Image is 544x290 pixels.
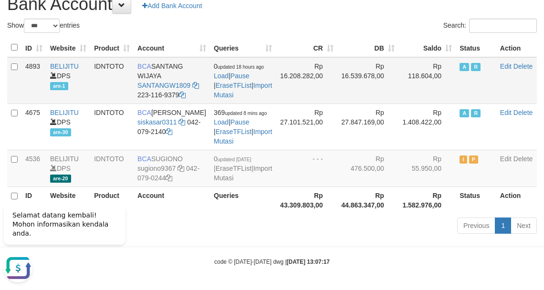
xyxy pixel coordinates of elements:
[469,155,479,164] span: Paused
[137,118,177,126] a: siskasar0311
[12,16,108,42] span: Selamat datang kembali! Mohon informasikan kendala anda.
[460,155,467,164] span: Inactive
[214,82,272,99] a: Import Mutasi
[90,150,134,186] td: IDNTOTO
[276,38,337,57] th: CR: activate to sort column ascending
[90,104,134,150] td: IDNTOTO
[50,109,79,116] a: BELIJITU
[398,38,456,57] th: Saldo: activate to sort column ascending
[50,155,79,163] a: BELIJITU
[134,186,210,214] th: Account
[134,38,210,57] th: Account: activate to sort column ascending
[4,59,32,87] button: Open LiveChat chat widget
[460,109,469,117] span: Active
[216,165,251,172] a: EraseTFList
[214,259,330,265] small: code © [DATE]-[DATE] dwg |
[230,118,250,126] a: Pause
[46,186,90,214] th: Website
[218,157,251,162] span: updated [DATE]
[337,150,398,186] td: Rp 476.500,00
[137,82,190,89] a: SANTANGW1809
[214,128,272,145] a: Import Mutasi
[337,104,398,150] td: Rp 27.847.169,00
[276,150,337,186] td: - - -
[214,155,272,182] span: | |
[460,63,469,71] span: Active
[214,109,272,145] span: | | |
[50,62,79,70] a: BELIJITU
[50,128,71,136] span: are-30
[24,19,60,33] select: Showentries
[496,186,537,214] th: Action
[50,175,71,183] span: are-20
[214,118,229,126] a: Load
[337,57,398,104] td: Rp 16.539.678,00
[134,57,210,104] td: SANTANG WIJAYA 223-116-9379
[469,19,537,33] input: Search:
[21,104,46,150] td: 4675
[214,165,272,182] a: Import Mutasi
[457,217,495,234] a: Previous
[276,104,337,150] td: Rp 27.101.521,00
[471,63,481,71] span: Running
[50,82,68,90] span: are-1
[496,38,537,57] th: Action
[134,104,210,150] td: [PERSON_NAME] 042-079-2140
[443,19,537,33] label: Search:
[137,109,151,116] span: BCA
[500,155,512,163] a: Edit
[178,165,184,172] a: Copy sugiono9367 to clipboard
[21,186,46,214] th: ID
[137,62,151,70] span: BCA
[398,104,456,150] td: Rp 1.408.422,00
[214,72,229,80] a: Load
[471,109,481,117] span: Running
[513,62,533,70] a: Delete
[225,111,267,116] span: updated 8 mins ago
[216,82,251,89] a: EraseTFList
[398,57,456,104] td: Rp 118.604,00
[214,109,267,116] span: 369
[46,38,90,57] th: Website: activate to sort column ascending
[21,38,46,57] th: ID: activate to sort column ascending
[230,72,250,80] a: Pause
[456,38,496,57] th: Status
[178,118,185,126] a: Copy siskasar0311 to clipboard
[166,174,172,182] a: Copy 0420790244 to clipboard
[276,186,337,214] th: Rp 43.309.803,00
[513,155,533,163] a: Delete
[276,57,337,104] td: Rp 16.208.282,00
[495,217,511,234] a: 1
[500,109,512,116] a: Edit
[456,186,496,214] th: Status
[214,155,251,163] span: 0
[192,82,199,89] a: Copy SANTANGW1809 to clipboard
[46,150,90,186] td: DPS
[210,38,276,57] th: Queries: activate to sort column ascending
[179,91,186,99] a: Copy 2231169379 to clipboard
[7,19,80,33] label: Show entries
[216,128,251,135] a: EraseTFList
[46,104,90,150] td: DPS
[21,150,46,186] td: 4536
[21,57,46,104] td: 4893
[287,259,330,265] strong: [DATE] 13:07:17
[500,62,512,70] a: Edit
[337,38,398,57] th: DB: activate to sort column ascending
[214,62,264,70] span: 0
[46,57,90,104] td: DPS
[134,150,210,186] td: SUGIONO 042-079-0244
[210,186,276,214] th: Queries
[137,155,151,163] span: BCA
[214,62,272,99] span: | | |
[218,64,264,70] span: updated 18 hours ago
[166,128,172,135] a: Copy 0420792140 to clipboard
[511,217,537,234] a: Next
[90,38,134,57] th: Product: activate to sort column ascending
[90,186,134,214] th: Product
[513,109,533,116] a: Delete
[398,186,456,214] th: Rp 1.582.976,00
[90,57,134,104] td: IDNTOTO
[398,150,456,186] td: Rp 55.950,00
[337,186,398,214] th: Rp 44.863.347,00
